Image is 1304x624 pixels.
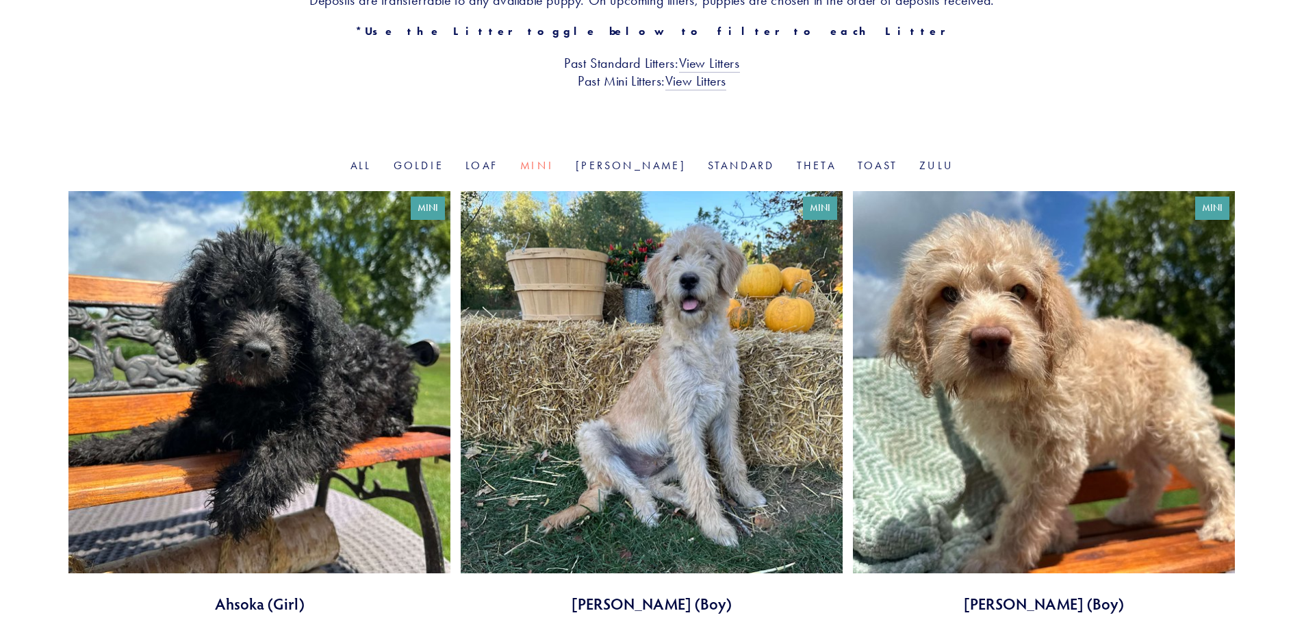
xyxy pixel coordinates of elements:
[708,159,775,172] a: Standard
[576,159,686,172] a: [PERSON_NAME]
[394,159,444,172] a: Goldie
[68,54,1236,90] h3: Past Standard Litters: Past Mini Litters:
[355,25,949,38] strong: *Use the Litter toggle below to filter to each Litter
[465,159,498,172] a: Loaf
[919,159,954,172] a: Zulu
[520,159,554,172] a: Mini
[350,159,372,172] a: All
[665,73,726,90] a: View Litters
[679,55,740,73] a: View Litters
[858,159,897,172] a: Toast
[797,159,836,172] a: Theta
